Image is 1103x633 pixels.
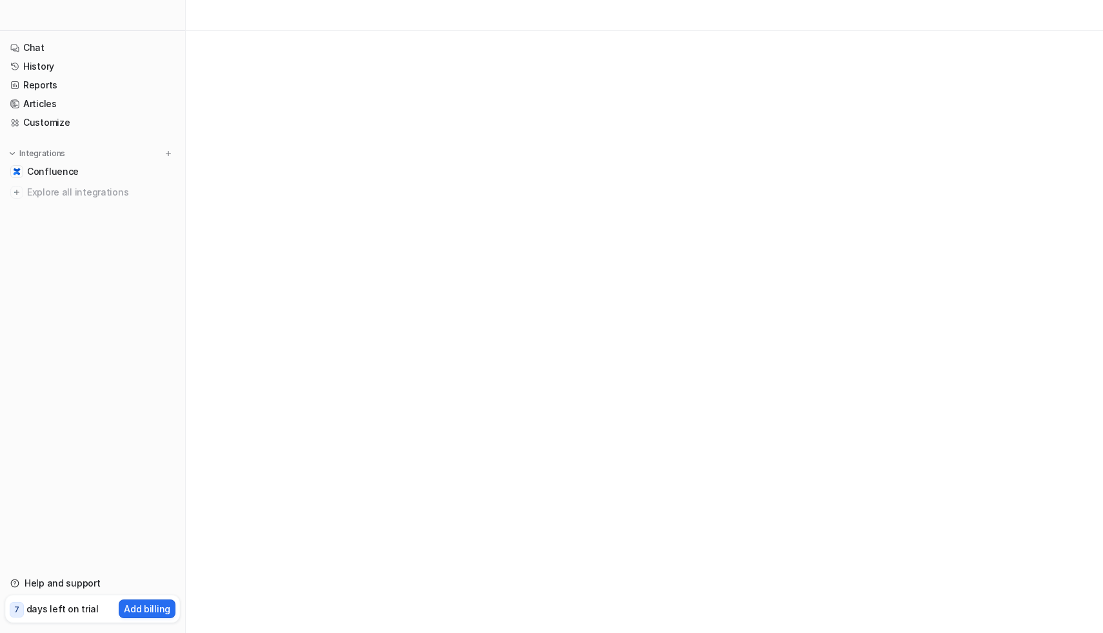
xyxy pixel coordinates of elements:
a: Explore all integrations [5,183,180,201]
img: explore all integrations [10,186,23,199]
a: ConfluenceConfluence [5,163,180,181]
p: 7 [14,604,19,616]
a: Reports [5,76,180,94]
button: Integrations [5,147,69,160]
a: Help and support [5,574,180,592]
img: expand menu [8,149,17,158]
span: Explore all integrations [27,182,175,203]
a: History [5,57,180,75]
span: Confluence [27,165,79,178]
a: Articles [5,95,180,113]
img: menu_add.svg [164,149,173,158]
p: Add billing [124,602,170,616]
img: Confluence [13,168,21,176]
button: Add billing [119,599,175,618]
p: days left on trial [26,602,99,616]
a: Customize [5,114,180,132]
a: Chat [5,39,180,57]
p: Integrations [19,148,65,159]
